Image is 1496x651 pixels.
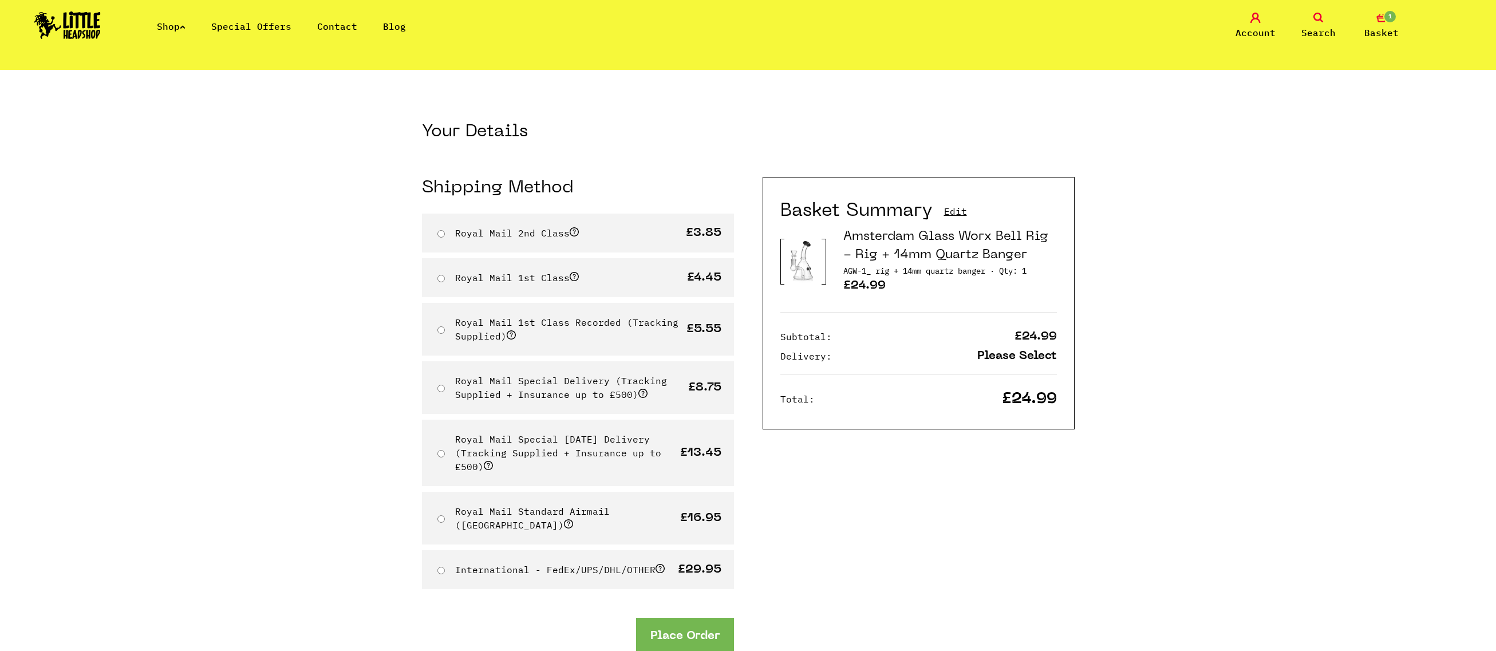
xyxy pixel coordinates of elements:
span: SKU [843,266,994,276]
p: £3.85 [686,227,721,239]
p: £4.45 [687,272,721,284]
label: Royal Mail 1st Class [455,272,579,283]
p: Subtotal: [780,330,832,344]
h2: Basket Summary [780,200,933,222]
h2: Your Details [422,121,734,143]
p: £16.95 [680,512,721,524]
span: Basket [1364,26,1399,40]
label: Royal Mail 1st Class Recorded (Tracking Supplied) [455,317,678,342]
a: Blog [383,21,406,32]
p: £13.45 [680,447,721,459]
p: £24.99 [1002,393,1057,405]
h2: Shipping Method [422,177,734,199]
a: Edit [944,205,967,218]
h3: Amsterdam Glass Worx Bell Rig - Rig + 14mm Quartz Banger [843,228,1057,265]
label: Royal Mail 2nd Class [455,227,579,239]
label: International - FedEx/UPS/DHL/OTHER [455,564,665,575]
a: Search [1290,13,1347,40]
a: Contact [317,21,357,32]
img: Product [784,238,822,285]
a: 1 Basket [1353,13,1410,40]
p: £24.99 [843,280,1057,295]
label: Royal Mail Special [DATE] Delivery (Tracking Supplied + Insurance up to £500) [455,433,661,472]
label: Royal Mail Special Delivery (Tracking Supplied + Insurance up to £500) [455,375,667,400]
p: £8.75 [688,382,721,394]
p: Delivery: [780,349,832,363]
a: Special Offers [211,21,291,32]
p: £5.55 [686,323,721,336]
label: Royal Mail Standard Airmail ([GEOGRAPHIC_DATA]) [455,506,610,531]
p: Total: [780,392,815,406]
p: £24.99 [1015,331,1057,343]
p: Please Select [977,350,1057,362]
a: Shop [157,21,185,32]
img: Little Head Shop Logo [34,11,101,39]
span: Quantity [999,266,1027,276]
p: £29.95 [678,564,721,576]
span: 1 [1383,10,1397,23]
span: Account [1236,26,1276,40]
span: Search [1301,26,1336,40]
